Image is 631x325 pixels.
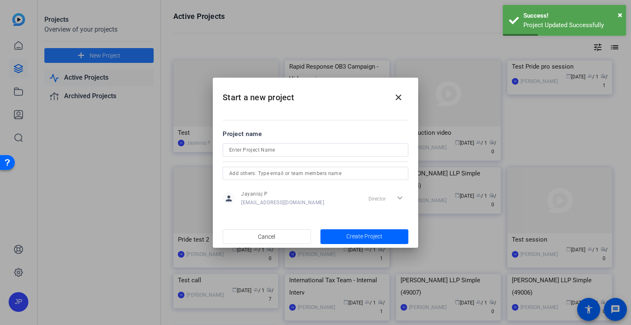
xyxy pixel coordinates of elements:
[229,145,402,155] input: Enter Project Name
[258,229,275,244] span: Cancel
[523,11,620,21] div: Success!
[223,192,235,205] mat-icon: person
[394,92,403,102] mat-icon: close
[241,199,324,206] span: [EMAIL_ADDRESS][DOMAIN_NAME]
[213,78,418,111] h2: Start a new project
[320,229,409,244] button: Create Project
[241,191,324,197] span: Jayanraj P
[223,229,311,244] button: Cancel
[523,21,620,30] div: Project Updated Successfully
[229,168,402,178] input: Add others: Type email or team members name
[346,232,382,241] span: Create Project
[223,129,408,138] div: Project name
[618,9,622,21] button: Close
[618,10,622,20] span: ×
